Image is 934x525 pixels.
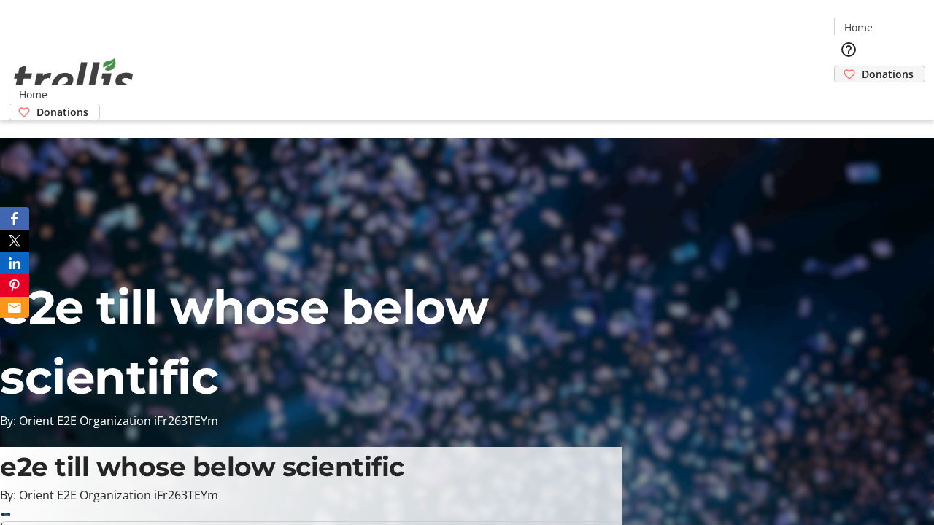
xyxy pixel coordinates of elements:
[19,87,47,102] span: Home
[862,66,914,82] span: Donations
[835,20,881,35] a: Home
[834,66,925,82] a: Donations
[9,42,139,115] img: Orient E2E Organization iFr263TEYm's Logo
[9,104,100,120] a: Donations
[834,35,863,64] button: Help
[834,82,863,112] button: Cart
[36,104,88,120] span: Donations
[844,20,873,35] span: Home
[9,87,56,102] a: Home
